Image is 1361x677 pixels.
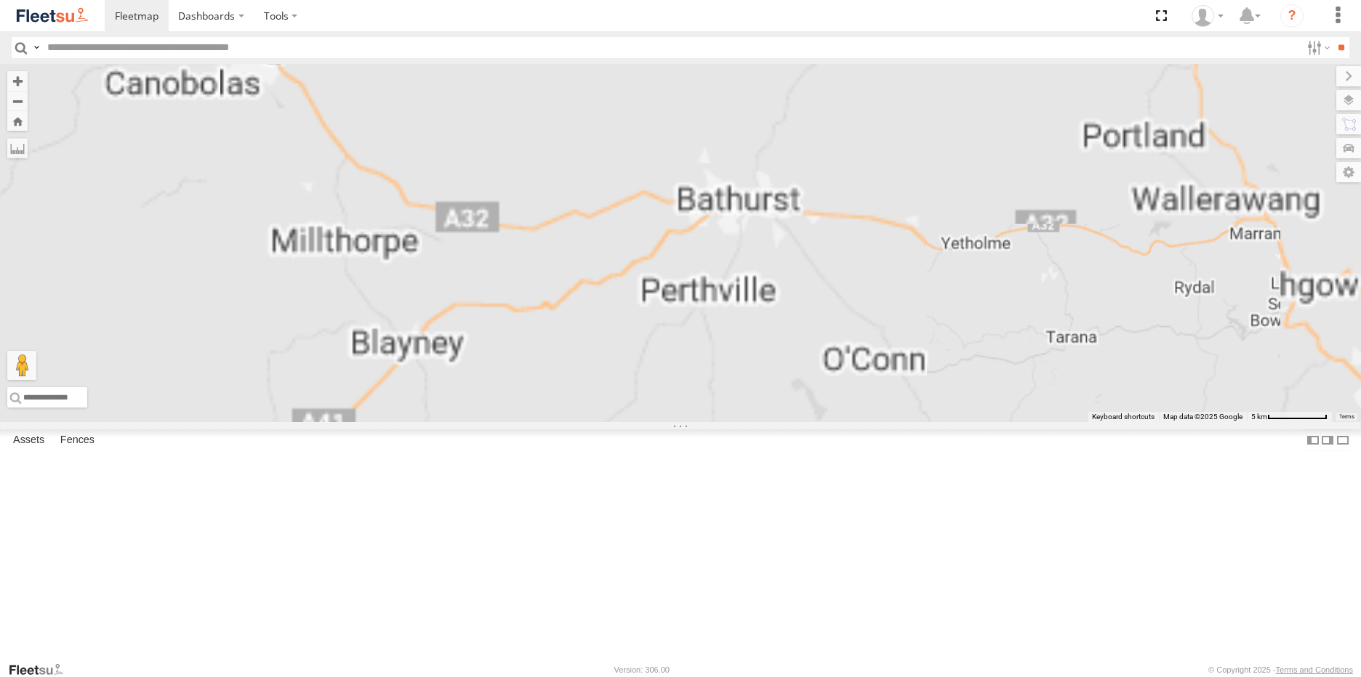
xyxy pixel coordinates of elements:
button: Keyboard shortcuts [1092,412,1155,422]
button: Zoom out [7,91,28,111]
span: 5 km [1251,413,1267,421]
button: Zoom in [7,71,28,91]
label: Dock Summary Table to the Right [1320,429,1335,450]
img: fleetsu-logo-horizontal.svg [15,6,90,25]
div: Matt Smith [1187,5,1229,27]
div: Version: 306.00 [614,665,670,674]
label: Measure [7,138,28,158]
span: Map data ©2025 Google [1163,413,1242,421]
label: Dock Summary Table to the Left [1306,429,1320,450]
a: Terms and Conditions [1276,665,1353,674]
a: Terms (opens in new tab) [1339,414,1354,420]
a: Visit our Website [8,662,75,677]
label: Hide Summary Table [1336,429,1350,450]
label: Fences [53,430,102,450]
label: Assets [6,430,52,450]
label: Search Query [31,37,42,58]
button: Drag Pegman onto the map to open Street View [7,351,36,380]
label: Search Filter Options [1301,37,1333,58]
button: Zoom Home [7,111,28,131]
button: Map Scale: 5 km per 79 pixels [1247,412,1332,422]
div: © Copyright 2025 - [1208,665,1353,674]
label: Map Settings [1336,162,1361,182]
i: ? [1280,4,1304,28]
